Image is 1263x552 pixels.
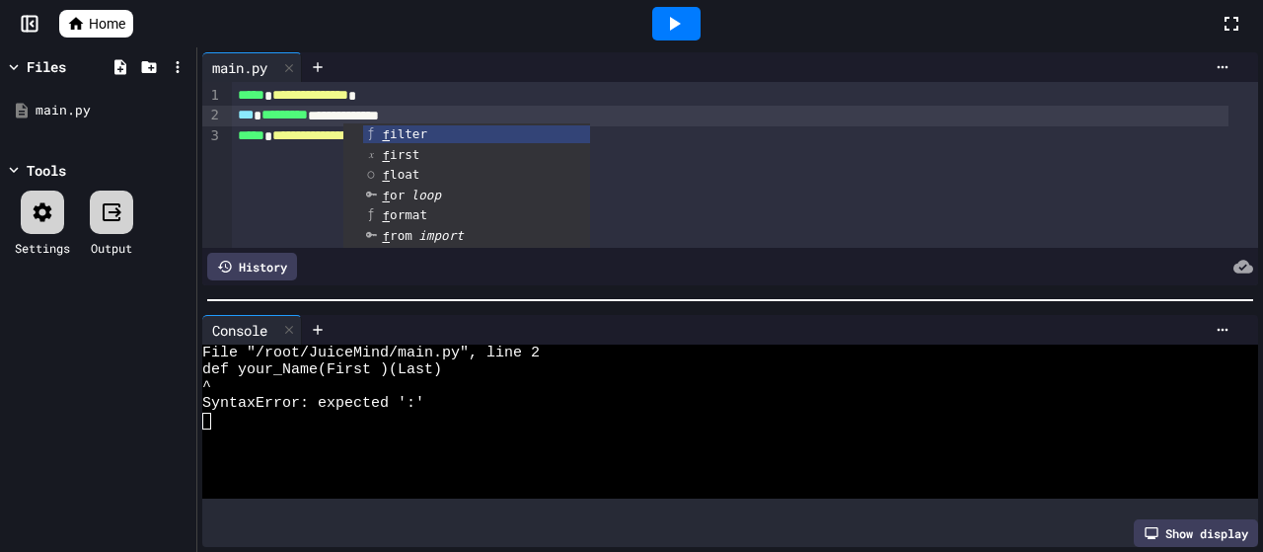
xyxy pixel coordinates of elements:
span: SyntaxError: expected ':' [202,395,424,412]
div: Tools [27,160,66,181]
span: File "/root/JuiceMind/main.py", line 2 [202,345,540,361]
div: main.py [202,57,277,78]
span: ormat [382,207,427,222]
span: ^ [202,378,211,395]
div: main.py [36,101,189,120]
span: Home [89,14,125,34]
span: or [382,188,405,202]
div: Files [27,56,66,77]
span: f [382,148,390,163]
span: def your_Name(First )(Last) [202,361,442,378]
div: main.py [202,52,302,82]
div: History [207,253,297,280]
div: Settings [15,239,70,257]
span: import [418,228,464,243]
div: Show display [1134,519,1258,547]
div: Console [202,315,302,345]
span: ilter [382,126,427,141]
span: irst [382,147,419,162]
div: 3 [202,126,222,146]
div: 1 [202,86,222,106]
span: loat [382,167,419,182]
span: f [382,127,390,142]
span: loop [411,188,441,202]
ul: Completions [343,123,590,249]
span: f [382,189,390,203]
div: 2 [202,106,222,125]
span: rom [382,228,411,243]
div: Output [91,239,132,257]
div: Console [202,320,277,341]
span: f [382,208,390,223]
span: f [382,229,390,244]
a: Home [59,10,133,38]
span: f [382,168,390,183]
